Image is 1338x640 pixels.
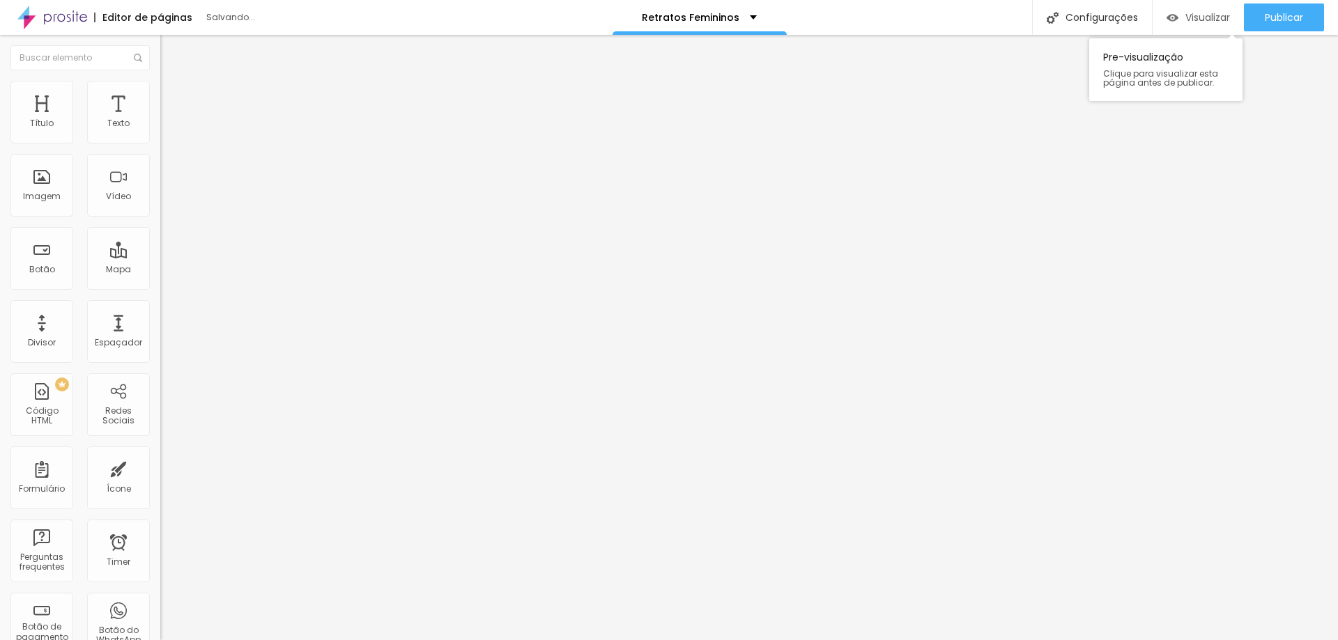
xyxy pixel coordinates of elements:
img: Icone [134,54,142,62]
span: Clique para visualizar esta página antes de publicar. [1103,69,1229,87]
iframe: Editor [160,35,1338,640]
div: Mapa [106,265,131,274]
div: Texto [107,118,130,128]
input: Buscar elemento [10,45,150,70]
div: Salvando... [206,13,367,22]
div: Espaçador [95,338,142,348]
div: Imagem [23,192,61,201]
span: Publicar [1265,12,1303,23]
div: Divisor [28,338,56,348]
button: Publicar [1244,3,1324,31]
div: Formulário [19,484,65,494]
div: Vídeo [106,192,131,201]
span: Visualizar [1185,12,1230,23]
div: Ícone [107,484,131,494]
div: Pre-visualização [1089,38,1243,101]
div: Título [30,118,54,128]
div: Código HTML [14,406,69,426]
div: Editor de páginas [94,13,192,22]
div: Timer [107,557,130,567]
div: Perguntas frequentes [14,552,69,572]
img: view-1.svg [1167,12,1178,24]
p: Retratos Femininos [642,13,739,22]
img: Icone [1047,12,1059,24]
div: Botão [29,265,55,274]
div: Redes Sociais [91,406,146,426]
button: Visualizar [1153,3,1244,31]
